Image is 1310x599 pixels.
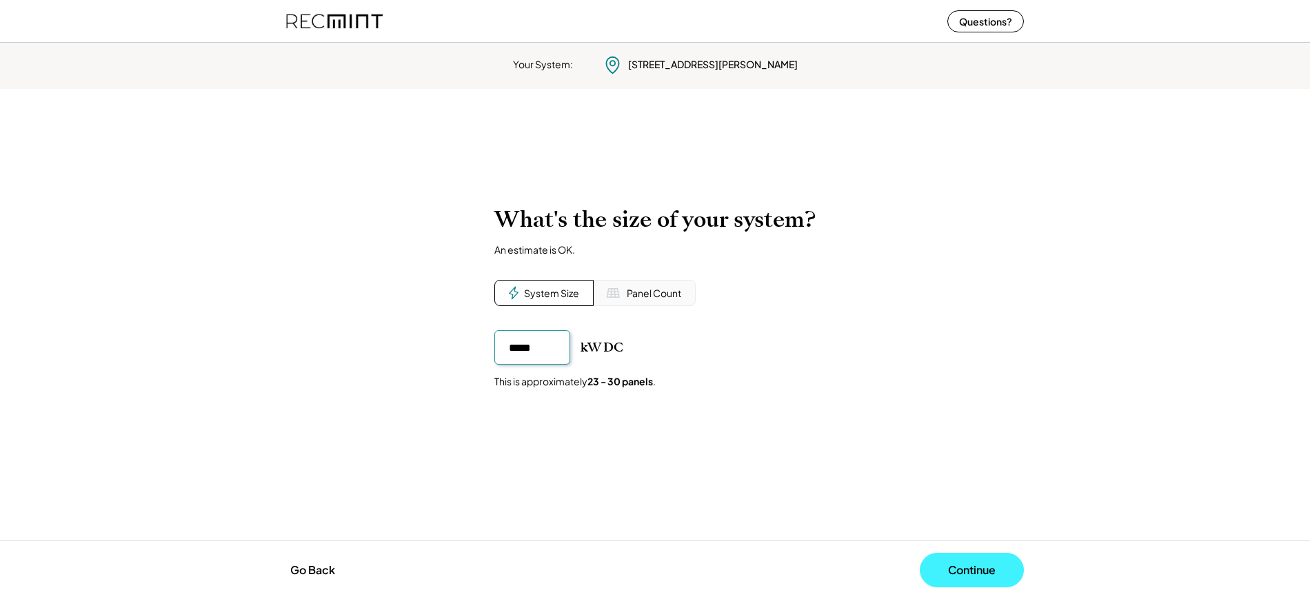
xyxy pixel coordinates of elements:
div: An estimate is OK. [494,243,575,256]
div: Panel Count [627,287,681,301]
div: kW DC [581,339,623,356]
img: recmint-logotype%403x%20%281%29.jpeg [286,3,383,39]
div: [STREET_ADDRESS][PERSON_NAME] [628,58,798,72]
button: Go Back [286,555,339,585]
img: Solar%20Panel%20Icon%20%281%29.svg [606,286,620,300]
strong: 23 - 30 panels [587,375,653,387]
div: System Size [524,287,579,301]
h2: What's the size of your system? [494,206,816,233]
button: Continue [920,553,1024,587]
div: Your System: [513,58,573,72]
button: Questions? [947,10,1024,32]
div: This is approximately . [494,375,656,389]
